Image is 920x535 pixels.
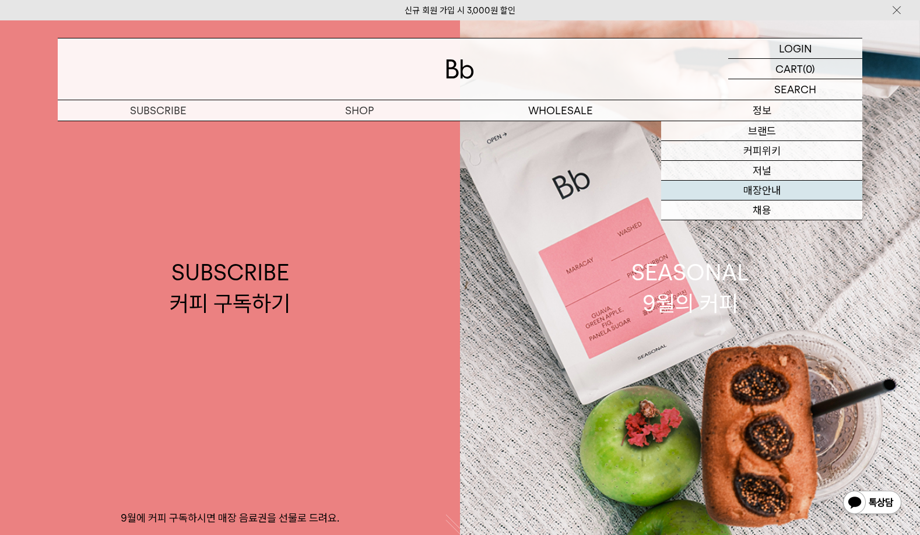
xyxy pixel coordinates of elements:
[661,141,862,161] a: 커피위키
[728,59,862,79] a: CART (0)
[661,161,862,181] a: 저널
[631,257,749,319] div: SEASONAL 9월의 커피
[405,5,515,16] a: 신규 회원 가입 시 3,000원 할인
[58,100,259,121] a: SUBSCRIBE
[661,100,862,121] p: 정보
[170,257,290,319] div: SUBSCRIBE 커피 구독하기
[460,100,661,121] p: WHOLESALE
[446,59,474,79] img: 로고
[774,79,816,100] p: SEARCH
[728,38,862,59] a: LOGIN
[803,59,815,79] p: (0)
[661,121,862,141] a: 브랜드
[775,59,803,79] p: CART
[661,181,862,200] a: 매장안내
[779,38,812,58] p: LOGIN
[259,100,460,121] a: SHOP
[842,490,903,518] img: 카카오톡 채널 1:1 채팅 버튼
[661,200,862,220] a: 채용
